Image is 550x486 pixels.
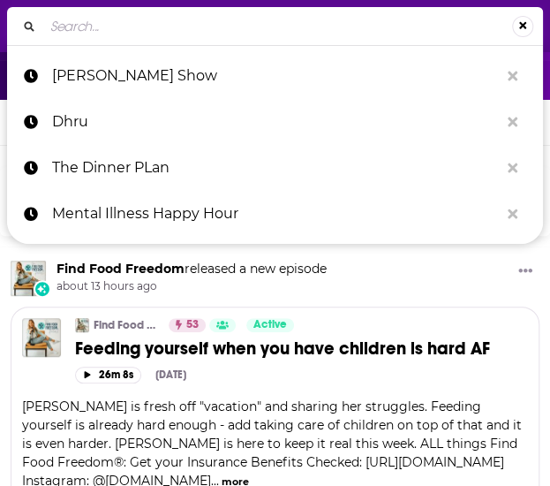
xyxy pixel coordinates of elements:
div: Search... [7,7,543,45]
div: New Episode [34,280,51,298]
span: about 13 hours ago [57,279,327,294]
button: 26m 8s [75,367,141,383]
a: Find Food Freedom [57,261,185,277]
button: Show More Button [511,261,539,283]
span: Active [253,316,287,334]
a: 53 [169,318,206,332]
div: [DATE] [155,368,186,381]
a: Dhru [7,99,543,145]
img: Find Food Freedom [11,261,46,296]
p: Jim Rutt Show [52,53,499,99]
a: Find Food Freedom [94,318,157,332]
a: [PERSON_NAME] Show [7,53,543,99]
p: Dhru [52,99,499,145]
a: Mental Illness Happy Hour [7,191,543,237]
input: Search... [43,12,512,41]
img: Feeding yourself when you have children is hard AF [22,318,61,357]
a: Active [246,318,294,332]
a: The Dinner PLan [7,145,543,191]
span: 53 [186,316,199,334]
a: Feeding yourself when you have children is hard AF [75,338,528,360]
p: Mental Illness Happy Hour [52,191,499,237]
span: Feeding yourself when you have children is hard AF [75,338,490,360]
p: The Dinner PLan [52,145,499,191]
h3: released a new episode [57,261,327,277]
img: Find Food Freedom [75,318,89,332]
